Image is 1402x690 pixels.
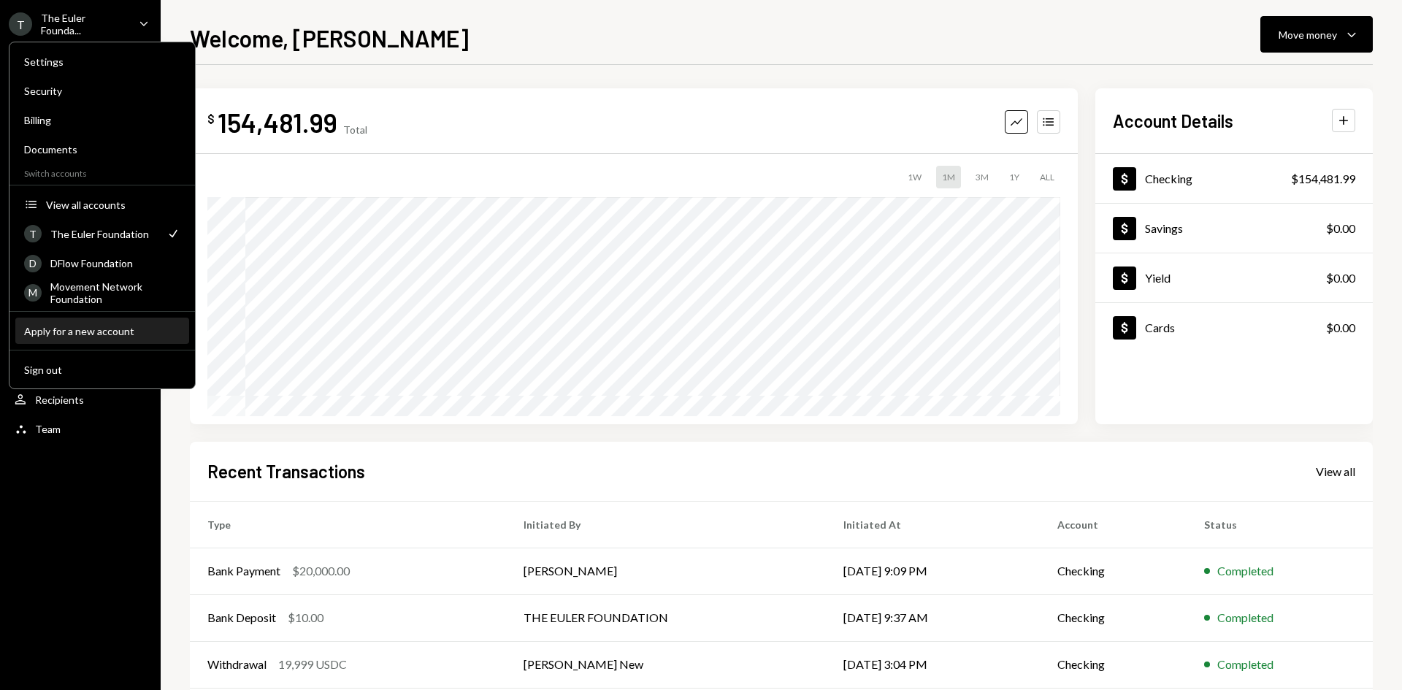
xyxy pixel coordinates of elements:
div: Billing [24,114,180,126]
td: [DATE] 3:04 PM [826,641,1039,688]
div: Total [343,123,367,136]
button: Apply for a new account [15,318,189,345]
a: Savings$0.00 [1095,204,1373,253]
div: Yield [1145,271,1171,285]
div: T [9,12,32,36]
div: $ [207,112,215,126]
th: Initiated By [506,501,826,548]
a: DDFlow Foundation [15,250,189,276]
th: Account [1040,501,1187,548]
a: Recipients [9,386,152,413]
div: Switch accounts [9,165,195,179]
div: $154,481.99 [1291,170,1355,188]
button: View all accounts [15,192,189,218]
div: T [24,225,42,242]
div: Checking [1145,172,1192,185]
a: Yield$0.00 [1095,253,1373,302]
div: 1Y [1003,166,1025,188]
td: Checking [1040,594,1187,641]
div: Recipients [35,394,84,406]
div: D [24,255,42,272]
div: $0.00 [1326,319,1355,337]
a: Security [15,77,189,104]
h1: Welcome, [PERSON_NAME] [190,23,469,53]
h2: Account Details [1113,109,1233,133]
div: Documents [24,143,180,156]
div: Security [24,85,180,97]
div: 3M [970,166,995,188]
a: MMovement Network Foundation [15,279,189,305]
td: [DATE] 9:37 AM [826,594,1039,641]
div: Completed [1217,609,1273,626]
td: THE EULER FOUNDATION [506,594,826,641]
td: [PERSON_NAME] [506,548,826,594]
div: 19,999 USDC [278,656,347,673]
a: Cards$0.00 [1095,303,1373,352]
div: ALL [1034,166,1060,188]
div: View all [1316,464,1355,479]
div: Move money [1279,27,1337,42]
div: Sign out [24,364,180,376]
a: View all [1316,463,1355,479]
div: Bank Deposit [207,609,276,626]
div: The Euler Foundation [50,228,157,240]
div: View all accounts [46,199,180,211]
td: Checking [1040,548,1187,594]
div: Savings [1145,221,1183,235]
a: Team [9,415,152,442]
div: Apply for a new account [24,325,180,337]
a: Billing [15,107,189,133]
a: Documents [15,136,189,162]
th: Type [190,501,506,548]
div: Team [35,423,61,435]
div: Settings [24,55,180,68]
div: 1W [902,166,927,188]
td: [DATE] 9:09 PM [826,548,1039,594]
td: [PERSON_NAME] New [506,641,826,688]
div: Bank Payment [207,562,280,580]
div: Completed [1217,562,1273,580]
td: Checking [1040,641,1187,688]
button: Sign out [15,357,189,383]
div: Movement Network Foundation [50,280,180,305]
div: M [24,284,42,302]
div: Withdrawal [207,656,267,673]
div: 154,481.99 [218,106,337,139]
div: Cards [1145,321,1175,334]
div: Completed [1217,656,1273,673]
th: Status [1187,501,1373,548]
div: The Euler Founda... [41,12,127,37]
button: Move money [1260,16,1373,53]
div: $10.00 [288,609,323,626]
div: $0.00 [1326,269,1355,287]
a: Checking$154,481.99 [1095,154,1373,203]
th: Initiated At [826,501,1039,548]
a: Settings [15,48,189,74]
h2: Recent Transactions [207,459,365,483]
div: DFlow Foundation [50,257,180,269]
div: $20,000.00 [292,562,350,580]
div: $0.00 [1326,220,1355,237]
div: 1M [936,166,961,188]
